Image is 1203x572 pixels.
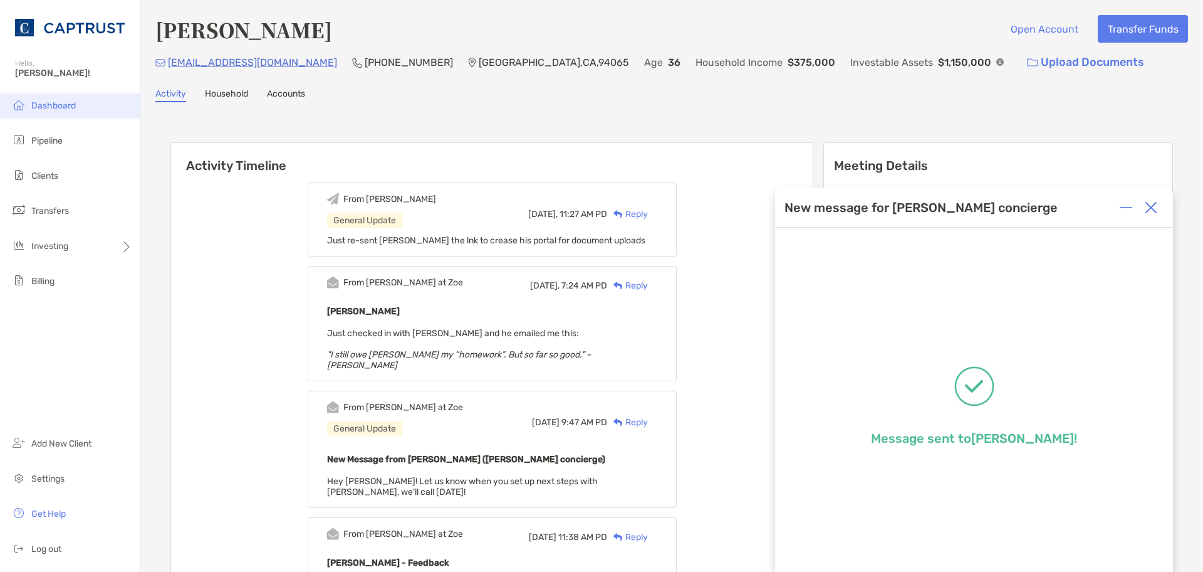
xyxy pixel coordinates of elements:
div: New message for [PERSON_NAME] concierge [784,200,1058,215]
div: From [PERSON_NAME] at Zoe [343,277,463,288]
span: Investing [31,241,68,252]
img: transfers icon [11,203,26,218]
p: Age [644,55,663,70]
p: [EMAIL_ADDRESS][DOMAIN_NAME] [168,55,337,70]
p: [GEOGRAPHIC_DATA] , CA , 94065 [479,55,629,70]
span: [DATE] [532,417,560,428]
span: Just checked in with [PERSON_NAME] and he emailed me this: [327,328,591,371]
img: Reply icon [613,418,623,426]
span: [DATE], [530,280,560,291]
img: dashboard icon [11,97,26,112]
span: Transfers [31,206,69,216]
img: investing icon [11,238,26,253]
span: Add New Client [31,438,91,449]
p: 36 [668,55,680,70]
h6: Activity Timeline [171,143,813,173]
img: button icon [1027,58,1038,67]
img: Info Icon [996,58,1004,66]
b: [PERSON_NAME] - Feedback [327,558,449,568]
img: Event icon [327,401,339,413]
div: Reply [607,531,648,544]
b: [PERSON_NAME] [327,306,400,317]
p: Message sent to [PERSON_NAME] ! [871,431,1077,446]
span: Just re-sent [PERSON_NAME] the lnk to crease his portal for document uploads [327,235,645,246]
div: General Update [327,421,402,437]
img: Event icon [327,277,339,289]
img: Message successfully sent [954,366,994,406]
button: Transfer Funds [1098,15,1188,43]
img: CAPTRUST Logo [15,5,125,50]
div: From [PERSON_NAME] at Zoe [343,402,463,413]
div: Reply [607,208,648,221]
img: Reply icon [613,210,623,218]
div: Reply [607,416,648,429]
span: 7:24 AM PD [561,280,607,291]
div: General Update [327,213,402,228]
img: add_new_client icon [11,435,26,450]
span: Log out [31,544,61,554]
img: Expand or collapse [1120,201,1132,214]
p: $1,150,000 [938,55,991,70]
img: Close [1145,201,1157,214]
span: 9:47 AM PD [561,417,607,428]
span: Settings [31,474,65,484]
a: Activity [155,88,186,102]
img: Location Icon [468,58,476,68]
span: Billing [31,276,55,287]
p: Meeting Details [834,158,1162,174]
span: [DATE], [528,209,558,220]
span: [PERSON_NAME]! [15,68,132,78]
img: billing icon [11,273,26,288]
img: clients icon [11,167,26,183]
em: "I still owe [PERSON_NAME] my “homework”. But so far so good." - [PERSON_NAME] [327,349,591,371]
p: $375,000 [788,55,835,70]
img: Event icon [327,193,339,205]
b: New Message from [PERSON_NAME] ([PERSON_NAME] concierge) [327,454,605,465]
span: 11:27 AM PD [560,209,607,220]
img: Email Icon [155,59,165,66]
img: Reply icon [613,282,623,290]
span: Hey [PERSON_NAME]! Let us know when you set up next steps with [PERSON_NAME], we'll call [DATE]! [327,476,598,497]
img: Phone Icon [352,58,362,68]
p: Household Income [695,55,783,70]
span: Dashboard [31,100,76,111]
img: Reply icon [613,533,623,541]
span: [DATE] [529,532,556,543]
div: From [PERSON_NAME] [343,194,436,204]
button: Open Account [1001,15,1088,43]
img: Event icon [327,528,339,540]
span: Pipeline [31,135,63,146]
div: From [PERSON_NAME] at Zoe [343,529,463,539]
span: 11:38 AM PD [558,532,607,543]
a: Upload Documents [1019,49,1152,76]
div: Reply [607,279,648,292]
h4: [PERSON_NAME] [155,15,332,44]
p: Investable Assets [850,55,933,70]
img: settings icon [11,470,26,485]
span: Get Help [31,509,66,519]
img: get-help icon [11,506,26,521]
span: Clients [31,171,58,181]
a: Accounts [267,88,305,102]
img: pipeline icon [11,132,26,147]
p: [PHONE_NUMBER] [365,55,453,70]
img: logout icon [11,541,26,556]
a: Household [205,88,248,102]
